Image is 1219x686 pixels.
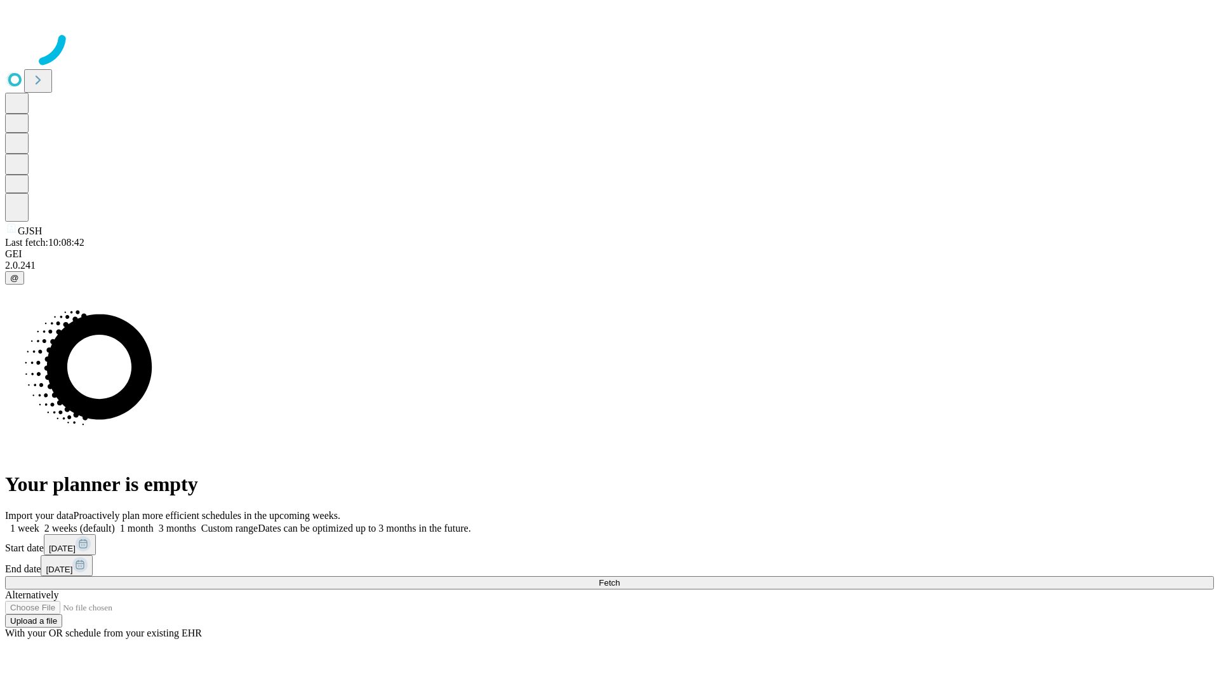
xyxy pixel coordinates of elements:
[599,578,620,588] span: Fetch
[18,225,42,236] span: GJSH
[44,534,96,555] button: [DATE]
[44,523,115,534] span: 2 weeks (default)
[46,565,72,574] span: [DATE]
[120,523,154,534] span: 1 month
[5,510,74,521] span: Import your data
[5,248,1214,260] div: GEI
[5,576,1214,589] button: Fetch
[5,271,24,285] button: @
[258,523,470,534] span: Dates can be optimized up to 3 months in the future.
[10,523,39,534] span: 1 week
[10,273,19,283] span: @
[5,534,1214,555] div: Start date
[159,523,196,534] span: 3 months
[5,237,84,248] span: Last fetch: 10:08:42
[74,510,340,521] span: Proactively plan more efficient schedules in the upcoming weeks.
[5,614,62,628] button: Upload a file
[201,523,258,534] span: Custom range
[41,555,93,576] button: [DATE]
[49,544,76,553] span: [DATE]
[5,589,58,600] span: Alternatively
[5,260,1214,271] div: 2.0.241
[5,628,202,638] span: With your OR schedule from your existing EHR
[5,555,1214,576] div: End date
[5,473,1214,496] h1: Your planner is empty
